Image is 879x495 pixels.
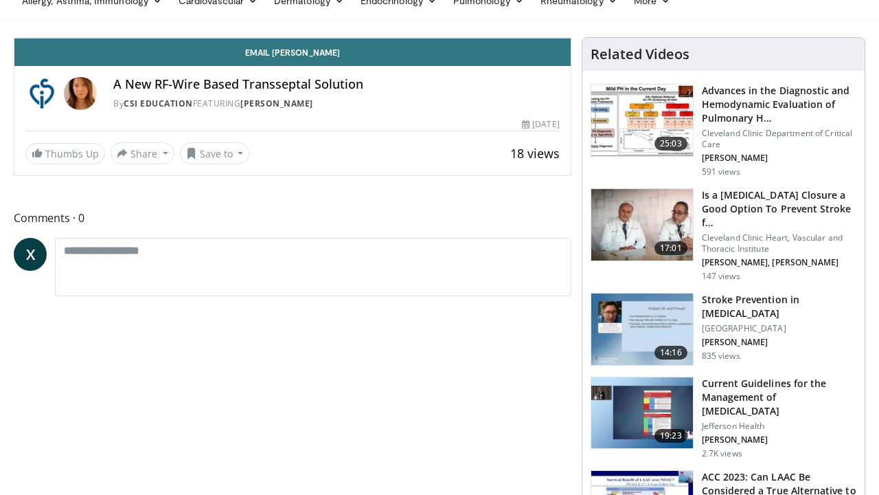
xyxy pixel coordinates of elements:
[654,241,687,255] span: 17:01
[25,143,105,164] a: Thumbs Up
[702,232,856,254] p: Cleveland Clinic Heart, Vascular and Thoracic Institute
[702,188,856,230] h3: Is a [MEDICAL_DATA] Closure a Good Option To Prevent Stroke f…
[702,271,740,282] p: 147 views
[702,377,856,418] h3: Current Guidelines for the Management of [MEDICAL_DATA]
[14,209,571,227] span: Comments 0
[180,142,250,164] button: Save to
[591,377,856,459] a: 19:23 Current Guidelines for the Management of [MEDICAL_DATA] Jefferson Health [PERSON_NAME] 2.7K...
[124,98,193,109] a: CSI Education
[591,294,693,365] img: 10bc46ae-dc7a-43c2-88c6-5b7f04683f4a.150x105_q85_crop-smart_upscale.jpg
[702,166,740,177] p: 591 views
[25,77,58,110] img: CSI Education
[591,85,693,156] img: e159a5c5-f269-49dc-9293-67e83c9fc2ea.150x105_q85_crop-smart_upscale.jpg
[702,448,742,459] p: 2.7K views
[64,77,97,110] img: Avatar
[591,293,856,366] a: 14:16 Stroke Prevention in [MEDICAL_DATA] [GEOGRAPHIC_DATA] [PERSON_NAME] 835 views
[591,46,689,63] h4: Related Videos
[591,84,856,177] a: 25:03 Advances in the Diagnostic and Hemodynamic Evaluation of Pulmonary H… Cleveland Clinic Depa...
[510,145,560,162] span: 18 views
[702,153,856,164] p: [PERSON_NAME]
[702,421,856,432] p: Jefferson Health
[591,188,856,282] a: 17:01 Is a [MEDICAL_DATA] Closure a Good Option To Prevent Stroke f… Cleveland Clinic Heart, Vasc...
[654,429,687,443] span: 19:23
[702,337,856,348] p: [PERSON_NAME]
[702,434,856,445] p: [PERSON_NAME]
[591,377,693,449] img: 8957cd12-741f-4106-b837-86c2310b016c.150x105_q85_crop-smart_upscale.jpg
[111,142,174,164] button: Share
[113,77,560,92] h4: A New RF-Wire Based Transseptal Solution
[14,38,571,66] a: Email [PERSON_NAME]
[654,346,687,360] span: 14:16
[113,98,560,110] div: By FEATURING
[702,293,856,320] h3: Stroke Prevention in [MEDICAL_DATA]
[702,323,856,334] p: [GEOGRAPHIC_DATA]
[14,238,47,271] a: X
[702,84,856,125] h3: Advances in the Diagnostic and Hemodynamic Evaluation of Pulmonary H…
[522,118,559,131] div: [DATE]
[702,257,856,268] p: [PERSON_NAME], [PERSON_NAME]
[591,189,693,261] img: 7d6672ef-ec0b-45d8-ad2f-659c60be1bd0.150x105_q85_crop-smart_upscale.jpg
[702,128,856,150] p: Cleveland Clinic Department of Critical Care
[654,137,687,151] span: 25:03
[240,98,313,109] a: [PERSON_NAME]
[702,351,740,362] p: 835 views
